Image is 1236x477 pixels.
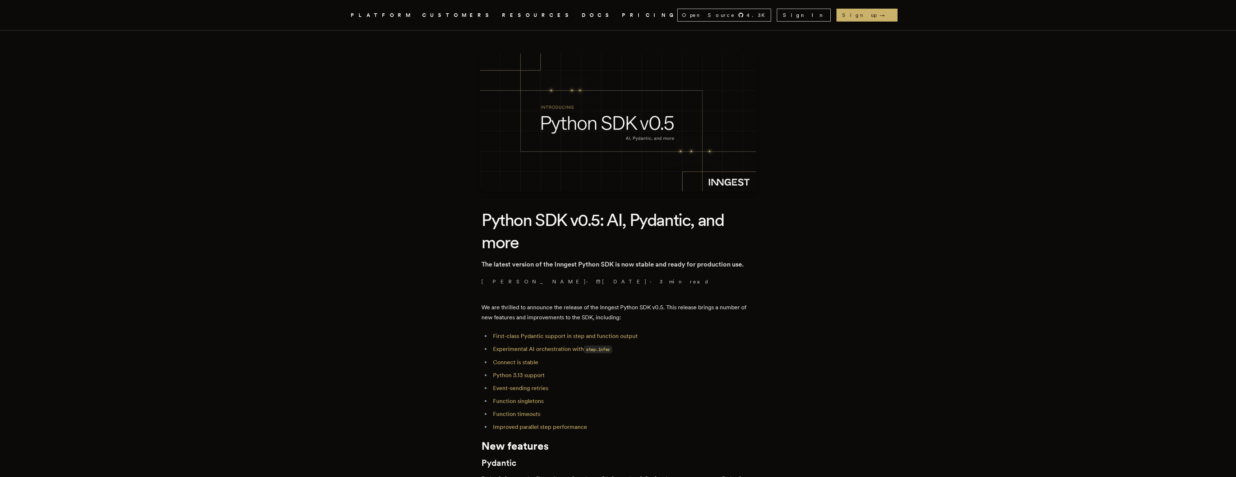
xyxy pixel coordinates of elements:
[582,11,613,20] a: DOCS
[493,359,538,366] a: Connect is stable
[481,209,755,254] h1: Python SDK v0.5: AI, Pydantic, and more
[481,259,755,269] p: The latest version of the Inngest Python SDK is now stable and ready for production use.
[880,11,892,19] span: →
[480,54,756,191] img: Featured image for Python SDK v0.5: AI, Pydantic, and more blog post
[502,11,573,20] button: RESOURCES
[493,411,540,417] a: Function timeouts
[493,372,545,379] a: Python 3.13 support
[682,11,735,19] span: Open Source
[481,302,755,323] p: We are thrilled to announce the release of the Inngest Python SDK v0.5. This release brings a num...
[777,9,831,22] a: Sign In
[660,278,709,285] span: 3 min read
[596,278,647,285] span: [DATE]
[351,11,414,20] button: PLATFORM
[493,333,638,339] a: First-class Pydantic support in step and function output
[493,423,587,430] a: Improved parallel step performance
[481,439,755,452] h1: New features
[622,11,677,20] a: PRICING
[493,385,548,392] a: Event-sending retries
[481,458,755,468] h2: Pydantic
[493,398,544,404] a: Function singletons
[584,346,612,353] code: step.infer
[422,11,493,20] a: CUSTOMERS
[493,346,612,352] a: Experimental AI orchestration withstep.infer
[836,9,898,22] a: Sign up
[481,278,755,285] p: [PERSON_NAME] · ·
[747,11,769,19] span: 4.3 K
